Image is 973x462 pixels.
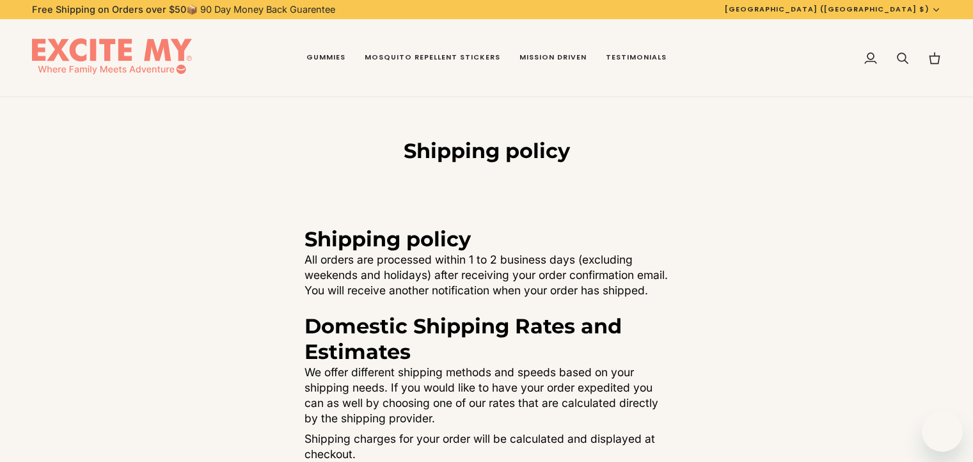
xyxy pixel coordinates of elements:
[32,3,335,17] p: 📦 90 Day Money Back Guarentee
[606,52,667,63] span: Testimonials
[32,38,192,78] img: EXCITE MY®
[305,365,669,426] p: We offer different shipping methods and speeds based on your shipping needs. If you would like to...
[305,431,669,462] p: Shipping charges for your order will be calculated and displayed at checkout.
[596,19,676,97] a: Testimonials
[305,314,669,365] h3: Domestic Shipping Rates and Estimates
[306,52,345,63] span: Gummies
[365,52,500,63] span: Mosquito Repellent Stickers
[355,19,510,97] a: Mosquito Repellent Stickers
[305,138,669,164] h1: Shipping policy
[32,4,186,15] strong: Free Shipping on Orders over $50
[305,227,669,252] h3: Shipping policy
[305,252,669,298] p: All orders are processed within 1 to 2 business days (excluding weekends and holidays) after rece...
[297,19,355,97] a: Gummies
[715,4,951,15] button: [GEOGRAPHIC_DATA] ([GEOGRAPHIC_DATA] $)
[510,19,596,97] a: Mission Driven
[922,411,963,452] iframe: Button to launch messaging window
[519,52,587,63] span: Mission Driven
